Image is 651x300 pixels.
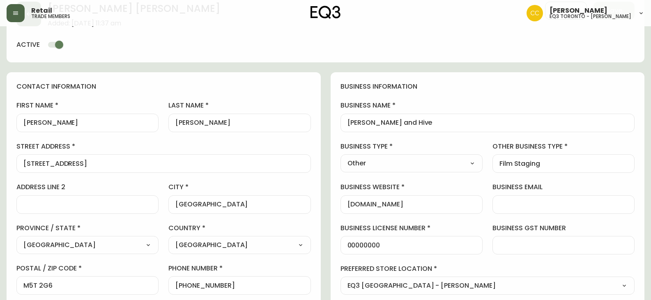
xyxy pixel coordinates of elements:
label: business website [340,183,483,192]
span: Added: [DATE] 11:37 am [48,20,220,27]
label: postal / zip code [16,264,159,273]
img: ec7176bad513007d25397993f68ebbfb [527,5,543,21]
label: country [168,224,311,233]
input: https://www.designshop.com [347,201,476,208]
label: business type [340,142,483,151]
label: first name [16,101,159,110]
label: province / state [16,224,159,233]
img: logo [311,6,341,19]
label: business gst number [492,224,635,233]
span: Retail [31,7,52,14]
h4: business information [340,82,635,91]
label: business email [492,183,635,192]
label: street address [16,142,311,151]
label: city [168,183,311,192]
label: preferred store location [340,264,635,273]
label: last name [168,101,311,110]
h4: active [16,40,40,49]
h5: eq3 toronto - [PERSON_NAME] [550,14,631,19]
label: business license number [340,224,483,233]
label: business name [340,101,635,110]
span: [PERSON_NAME] [550,7,607,14]
label: address line 2 [16,183,159,192]
label: other business type [492,142,635,151]
label: phone number [168,264,311,273]
h5: trade members [31,14,70,19]
h4: contact information [16,82,311,91]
